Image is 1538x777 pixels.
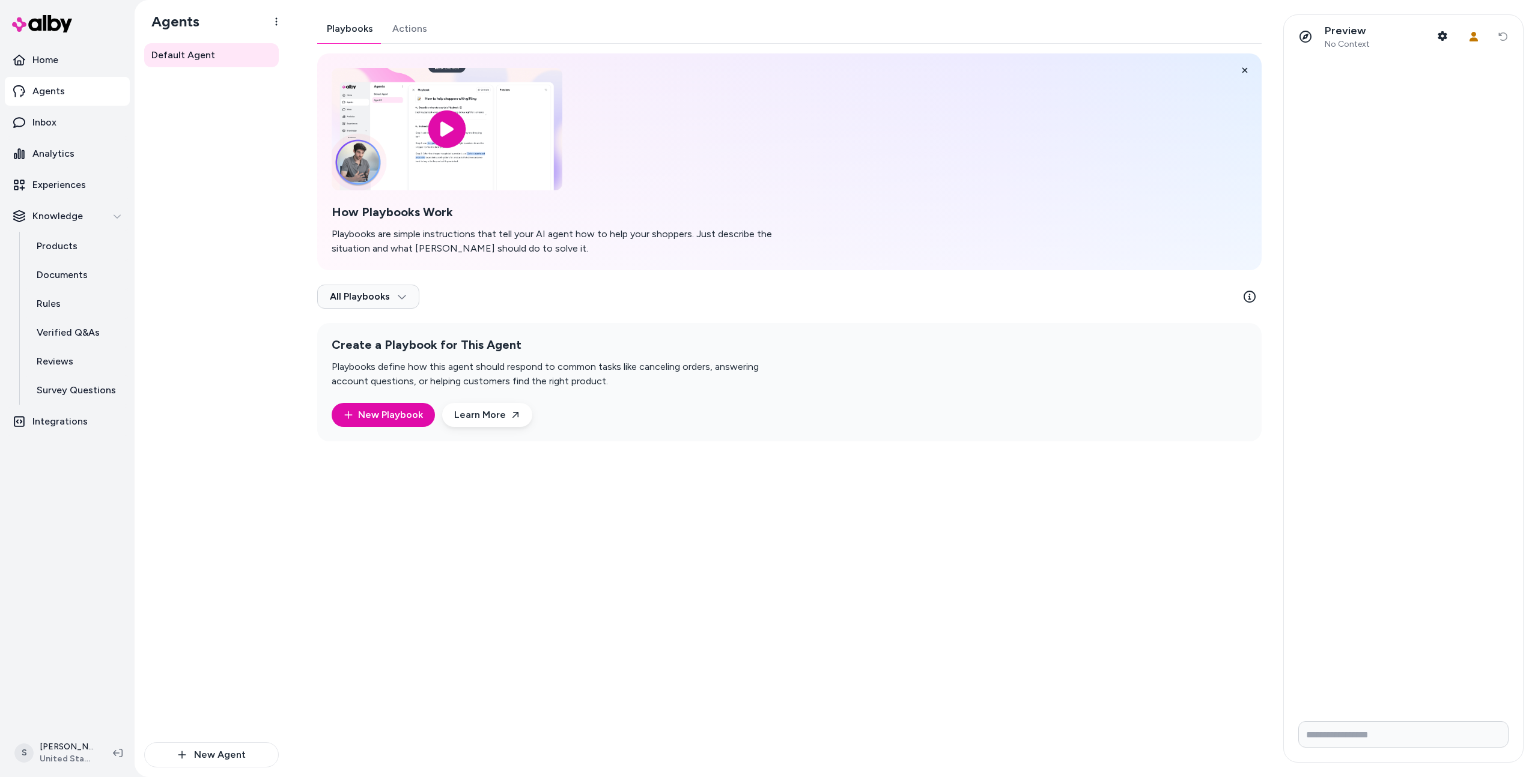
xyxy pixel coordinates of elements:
p: Playbooks define how this agent should respond to common tasks like canceling orders, answering a... [332,360,793,388]
button: New Agent [144,742,279,767]
a: Agents [5,77,130,106]
span: S [14,743,34,763]
span: Default Agent [151,48,215,62]
p: Analytics [32,147,74,161]
a: Verified Q&As [25,318,130,347]
h2: Create a Playbook for This Agent [332,337,793,352]
p: Agents [32,84,65,98]
p: Rules [37,297,61,311]
p: Survey Questions [37,383,116,398]
a: Experiences [5,171,130,199]
h2: How Playbooks Work [332,205,793,220]
p: Playbooks are simple instructions that tell your AI agent how to help your shoppers. Just describ... [332,227,793,256]
p: [PERSON_NAME] [40,741,94,753]
button: Playbooks [317,14,383,43]
a: Learn More [442,403,532,427]
p: Experiences [32,178,86,192]
button: Actions [383,14,437,43]
span: No Context [1325,39,1370,50]
p: Documents [37,268,88,282]
p: Inbox [32,115,56,130]
h1: Agents [142,13,199,31]
p: Integrations [32,414,88,429]
a: Integrations [5,407,130,436]
span: United States Flag Store [40,753,94,765]
a: Analytics [5,139,130,168]
input: Write your prompt here [1298,721,1509,748]
button: Knowledge [5,202,130,231]
a: Inbox [5,108,130,137]
button: All Playbooks [317,285,419,309]
p: Verified Q&As [37,325,100,340]
p: Home [32,53,58,67]
p: Knowledge [32,209,83,223]
a: Default Agent [144,43,279,67]
button: New Playbook [332,403,435,427]
p: Preview [1325,24,1370,38]
a: Rules [25,289,130,318]
a: Documents [25,261,130,289]
a: Reviews [25,347,130,376]
p: Products [37,239,78,253]
img: alby Logo [12,15,72,32]
a: Survey Questions [25,376,130,405]
a: Products [25,232,130,261]
span: All Playbooks [330,291,407,303]
a: New Playbook [344,408,423,422]
p: Reviews [37,354,73,369]
button: S[PERSON_NAME]United States Flag Store [7,734,103,772]
a: Home [5,46,130,74]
